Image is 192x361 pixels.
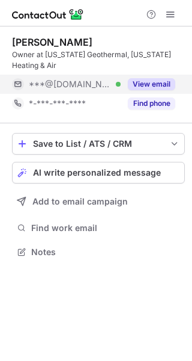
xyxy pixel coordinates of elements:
button: Add to email campaign [12,191,185,212]
span: Notes [31,247,180,258]
button: AI write personalized message [12,162,185,184]
div: Owner at [US_STATE] Geothermal, [US_STATE] Heating & Air [12,49,185,71]
button: Reveal Button [128,78,175,90]
span: Find work email [31,223,180,233]
button: Notes [12,244,185,261]
div: [PERSON_NAME] [12,36,92,48]
button: save-profile-one-click [12,133,185,155]
span: ***@[DOMAIN_NAME] [29,79,112,90]
img: ContactOut v5.3.10 [12,7,84,22]
div: Save to List / ATS / CRM [33,139,164,149]
span: Add to email campaign [32,197,128,206]
button: Find work email [12,220,185,236]
button: Reveal Button [128,97,175,110]
span: AI write personalized message [33,168,161,177]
